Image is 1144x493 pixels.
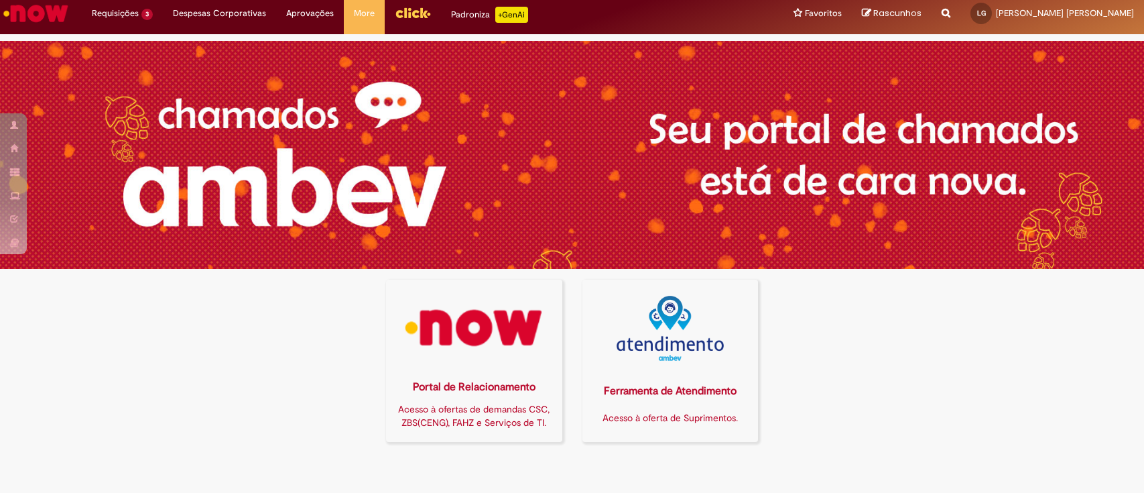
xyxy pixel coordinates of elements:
[862,7,921,20] a: Rascunhos
[173,7,266,20] span: Despesas Corporativas
[977,9,986,17] span: LG
[394,380,554,395] div: Portal de Relacionamento
[141,9,153,20] span: 3
[873,7,921,19] span: Rascunhos
[617,296,724,361] img: logo_atentdimento.png
[495,7,528,23] p: +GenAi
[395,3,431,23] img: click_logo_yellow_360x200.png
[805,7,842,20] span: Favoritos
[451,7,528,23] div: Padroniza
[996,7,1134,19] span: [PERSON_NAME] [PERSON_NAME]
[590,411,751,425] div: Acesso à oferta de Suprimentos.
[395,296,554,361] img: logo_now.png
[286,7,334,20] span: Aprovações
[590,384,751,399] div: Ferramenta de Atendimento
[394,402,554,429] div: Acesso à ofertas de demandas CSC, ZBS(CENG), FAHZ e Serviços de TI.
[582,280,759,443] a: Ferramenta de Atendimento Acesso à oferta de Suprimentos.
[92,7,139,20] span: Requisições
[354,7,375,20] span: More
[386,280,562,443] a: Portal de Relacionamento Acesso à ofertas de demandas CSC, ZBS(CENG), FAHZ e Serviços de TI.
